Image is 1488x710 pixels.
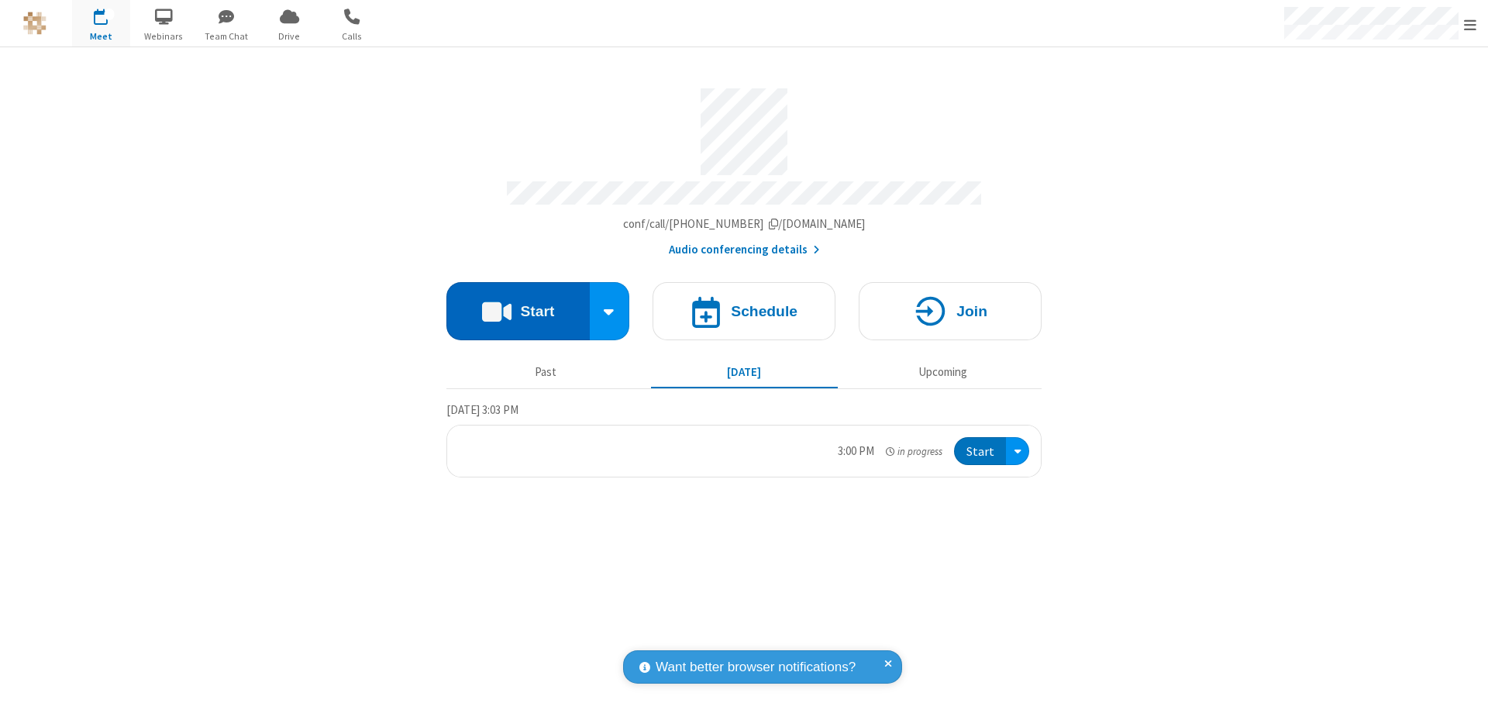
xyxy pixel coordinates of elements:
[446,402,518,417] span: [DATE] 3:03 PM
[446,282,590,340] button: Start
[956,304,987,319] h4: Join
[520,304,554,319] h4: Start
[446,77,1042,259] section: Account details
[731,304,797,319] h4: Schedule
[849,357,1036,387] button: Upcoming
[859,282,1042,340] button: Join
[1006,437,1029,466] div: Open menu
[72,29,130,43] span: Meet
[260,29,319,43] span: Drive
[838,443,874,460] div: 3:00 PM
[323,29,381,43] span: Calls
[623,215,866,233] button: Copy my meeting room linkCopy my meeting room link
[198,29,256,43] span: Team Chat
[590,282,630,340] div: Start conference options
[669,241,820,259] button: Audio conferencing details
[623,216,866,231] span: Copy my meeting room link
[656,657,856,677] span: Want better browser notifications?
[105,9,115,20] div: 1
[446,401,1042,478] section: Today's Meetings
[23,12,46,35] img: QA Selenium DO NOT DELETE OR CHANGE
[1449,670,1476,699] iframe: Chat
[954,437,1006,466] button: Start
[886,444,942,459] em: in progress
[453,357,639,387] button: Past
[651,357,838,387] button: [DATE]
[653,282,835,340] button: Schedule
[135,29,193,43] span: Webinars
